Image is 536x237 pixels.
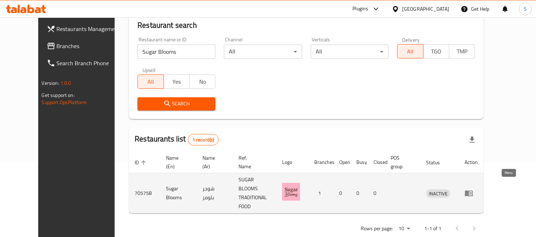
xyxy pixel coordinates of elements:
span: INACTIVE [426,190,450,198]
span: Branches [57,42,122,50]
td: 0 [334,173,351,213]
span: No [192,77,212,87]
div: [GEOGRAPHIC_DATA] [402,5,449,13]
h2: Restaurant search [137,20,475,31]
table: enhanced table [129,151,484,213]
td: SUGAR BLOOMS TRADITIONAL FOOD [233,173,276,213]
button: All [397,44,423,58]
td: 0 [368,173,385,213]
div: Total records count [188,134,219,145]
td: Sugar Blooms [160,173,197,213]
td: 705758 [129,173,160,213]
img: Sugar Blooms [282,183,300,201]
span: Name (Ar) [202,154,224,171]
th: Open [334,151,351,173]
span: POS group [391,154,412,171]
th: Branches [309,151,334,173]
span: Name (En) [166,154,188,171]
td: شوجر بلومز [197,173,233,213]
span: Search [143,99,210,108]
span: All [400,46,420,57]
input: Search for restaurant name or ID.. [137,45,215,59]
span: TMP [452,46,472,57]
div: All [311,45,389,59]
th: Busy [351,151,368,173]
span: Restaurants Management [57,25,122,33]
a: Branches [41,37,128,55]
button: No [189,74,215,89]
a: Search Branch Phone [41,55,128,72]
span: All [141,77,161,87]
a: Restaurants Management [41,20,128,37]
a: Support.OpsPlatform [42,98,87,107]
span: Yes [167,77,187,87]
td: 0 [351,173,368,213]
div: All [224,45,302,59]
button: TMP [449,44,475,58]
th: Closed [368,151,385,173]
span: Status [426,158,449,167]
span: Search Branch Phone [57,59,122,67]
span: Get support on: [42,91,75,100]
button: All [137,74,164,89]
button: Search [137,97,215,110]
span: TGO [426,46,446,57]
span: Version: [42,78,59,88]
th: Logo [276,151,309,173]
p: 1-1 of 1 [424,224,441,233]
div: Export file [464,131,481,148]
span: S [524,5,527,13]
button: TGO [423,44,449,58]
td: 1 [309,173,334,213]
label: Delivery [402,37,420,42]
span: 1.0.0 [60,78,71,88]
h2: Restaurants list [135,134,219,145]
span: 1 record(s) [188,136,219,143]
button: Yes [164,74,190,89]
label: Upsell [142,67,156,72]
div: Rows per page: [396,223,413,234]
span: ID [135,158,148,167]
div: Plugins [352,5,368,13]
p: Rows per page: [361,224,393,233]
th: Action [459,151,484,173]
span: Ref. Name [239,154,268,171]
